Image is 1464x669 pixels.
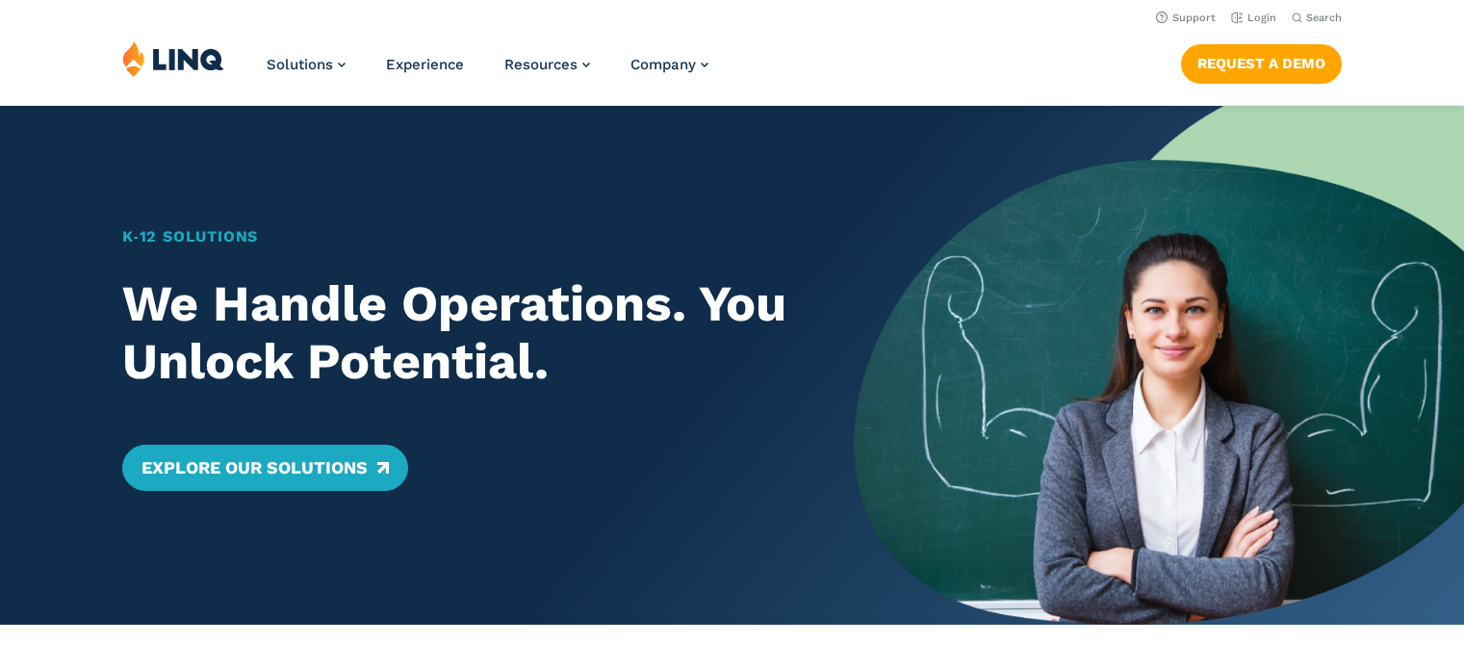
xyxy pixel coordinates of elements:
a: Request a Demo [1181,44,1342,83]
span: Company [630,56,696,73]
a: Company [630,56,708,73]
h2: We Handle Operations. You Unlock Potential. [122,275,795,391]
a: Explore Our Solutions [122,445,408,491]
nav: Button Navigation [1181,40,1342,83]
span: Resources [504,56,578,73]
a: Solutions [267,56,346,73]
img: Home Banner [854,106,1464,625]
nav: Primary Navigation [267,40,708,104]
h1: K‑12 Solutions [122,225,795,248]
a: Support [1156,12,1216,24]
a: Experience [386,56,464,73]
span: Search [1306,12,1342,24]
a: Resources [504,56,590,73]
span: Solutions [267,56,333,73]
button: Open Search Bar [1292,11,1342,25]
img: LINQ | K‑12 Software [122,40,224,77]
a: Login [1231,12,1276,24]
